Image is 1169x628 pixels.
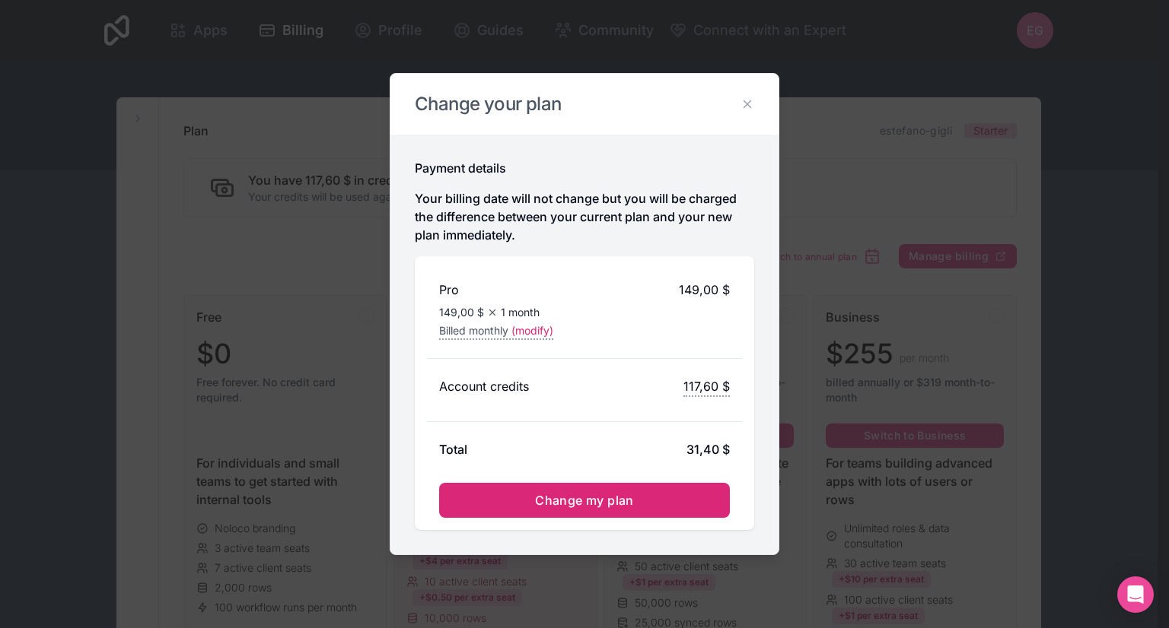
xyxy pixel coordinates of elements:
[439,323,508,338] span: Billed monthly
[415,92,754,116] h2: Change your plan
[535,493,634,508] span: Change my plan
[686,440,730,458] div: 31,40 $
[439,323,553,340] button: Billed monthly(modify)
[511,323,553,338] span: (modify)
[415,159,506,177] h2: Payment details
[415,189,754,244] p: Your billing date will not change but you will be charged the difference between your current pla...
[439,440,467,458] h2: Total
[501,305,540,320] span: 1 month
[439,281,459,299] h2: Pro
[679,281,730,299] span: 149,00 $
[439,377,529,397] h2: Account credits
[439,483,730,518] button: Change my plan
[439,305,484,320] span: 149,00 $
[683,377,730,397] span: 117,60 $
